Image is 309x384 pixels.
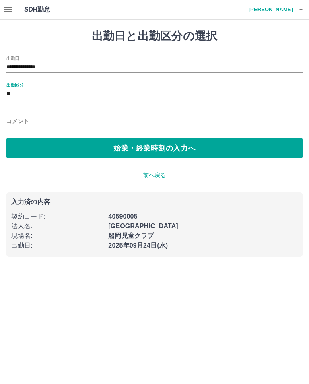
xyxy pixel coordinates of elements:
[6,55,19,61] label: 出勤日
[11,241,103,250] p: 出勤日 :
[108,232,154,239] b: 船岡児童クラブ
[6,29,303,43] h1: 出勤日と出勤区分の選択
[11,221,103,231] p: 法人名 :
[6,171,303,180] p: 前へ戻る
[108,223,178,229] b: [GEOGRAPHIC_DATA]
[108,213,137,220] b: 40590005
[6,82,23,88] label: 出勤区分
[11,212,103,221] p: 契約コード :
[108,242,168,249] b: 2025年09月24日(水)
[11,199,298,205] p: 入力済の内容
[6,138,303,158] button: 始業・終業時刻の入力へ
[11,231,103,241] p: 現場名 :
